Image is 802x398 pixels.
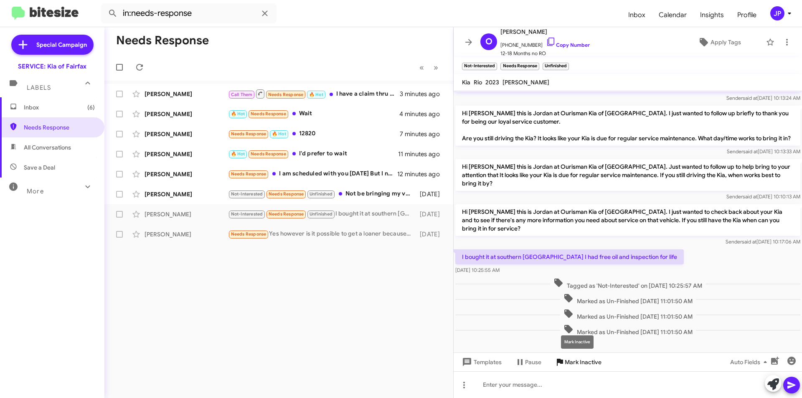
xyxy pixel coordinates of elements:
div: I have a claim thru Progressive [228,89,400,99]
button: Apply Tags [676,35,762,50]
span: Marked as Un-Finished [DATE] 11:01:50 AM [560,324,696,336]
button: JP [763,6,793,20]
small: Unfinished [543,63,569,70]
div: 11 minutes ago [398,150,447,158]
div: [PERSON_NAME] [145,110,228,118]
span: Needs Response [251,111,286,117]
div: [PERSON_NAME] [145,170,228,178]
span: Sender [DATE] 10:13:33 AM [727,148,800,155]
div: 3 minutes ago [400,90,447,98]
span: Apply Tags [711,35,741,50]
span: Tagged as 'Not-Interested' on [DATE] 10:25:57 AM [550,278,706,290]
button: Mark Inactive [548,355,608,370]
a: Insights [693,3,731,27]
div: 4 minutes ago [399,110,447,118]
small: Not-Interested [462,63,497,70]
span: 🔥 Hot [309,92,323,97]
button: Auto Fields [723,355,777,370]
span: 🔥 Hot [231,151,245,157]
span: 🔥 Hot [231,111,245,117]
span: Kia [462,79,470,86]
span: said at [743,95,757,101]
span: Needs Response [251,151,286,157]
div: [PERSON_NAME] [145,150,228,158]
span: Not-Interested [231,211,263,217]
span: Auto Fields [730,355,770,370]
span: Call Them [231,92,253,97]
span: Mark Inactive [565,355,601,370]
span: 🔥 Hot [272,131,286,137]
span: Special Campaign [36,41,87,49]
div: 7 minutes ago [400,130,447,138]
span: Marked as Un-Finished [DATE] 11:01:50 AM [560,293,696,305]
span: Needs Response [231,171,266,177]
h1: Needs Response [116,34,209,47]
span: [DATE] 10:25:55 AM [455,267,500,273]
span: [PERSON_NAME] [503,79,549,86]
span: Labels [27,84,51,91]
span: Unfinished [310,191,332,197]
span: All Conversations [24,143,71,152]
span: Pause [525,355,541,370]
span: 2023 [485,79,499,86]
div: JP [770,6,784,20]
p: Hi [PERSON_NAME] this is Jordan at Ourisman Kia of [GEOGRAPHIC_DATA]. Just wanted to follow up to... [455,159,800,191]
span: « [419,62,424,73]
div: I bought it at southern [GEOGRAPHIC_DATA] I had free oil and inspection for life [228,209,416,219]
div: Not be bringing my vehicle in for service at your location Thank you [228,189,416,199]
span: (6) [87,103,95,112]
p: Hi [PERSON_NAME] this is Jordan at Ourisman Kia of [GEOGRAPHIC_DATA]. I just wanted to check back... [455,204,800,236]
span: said at [743,193,757,200]
button: Previous [414,59,429,76]
span: Sender [DATE] 10:13:24 AM [726,95,800,101]
a: Profile [731,3,763,27]
p: I bought it at southern [GEOGRAPHIC_DATA] I had free oil and inspection for life [455,249,684,264]
span: Unfinished [310,211,332,217]
button: Templates [454,355,508,370]
span: Needs Response [231,231,266,237]
span: Not-Interested [231,191,263,197]
span: [PHONE_NUMBER] [500,37,590,49]
span: said at [743,148,758,155]
span: Sender [DATE] 10:17:06 AM [726,238,800,245]
span: Needs Response [269,211,304,217]
span: Needs Response [231,131,266,137]
button: Pause [508,355,548,370]
a: Copy Number [546,42,590,48]
small: Needs Response [500,63,539,70]
span: More [27,188,44,195]
span: Rio [474,79,482,86]
span: Needs Response [268,92,304,97]
span: Inbox [24,103,95,112]
div: [PERSON_NAME] [145,90,228,98]
span: said at [742,238,756,245]
div: 12820 [228,129,400,139]
div: [PERSON_NAME] [145,230,228,238]
span: Sender [DATE] 10:10:13 AM [726,193,800,200]
a: Inbox [622,3,652,27]
span: Needs Response [269,191,304,197]
span: [PERSON_NAME] [500,27,590,37]
div: [PERSON_NAME] [145,190,228,198]
span: 12-18 Months no RO [500,49,590,58]
div: 12 minutes ago [397,170,447,178]
span: Needs Response [24,123,95,132]
span: » [434,62,438,73]
input: Search [101,3,277,23]
div: [PERSON_NAME] [145,210,228,218]
span: Save a Deal [24,163,55,172]
nav: Page navigation example [415,59,443,76]
div: [PERSON_NAME] [145,130,228,138]
div: SERVICE: Kia of Fairfax [18,62,86,71]
div: Mark Inactive [561,335,594,349]
div: Yes however is it possible to get a loaner because that is my only means of travel for myself and... [228,229,416,239]
div: Wait [228,109,399,119]
div: [DATE] [416,190,447,198]
a: Calendar [652,3,693,27]
div: I'd prefer to wait [228,149,398,159]
div: [DATE] [416,210,447,218]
